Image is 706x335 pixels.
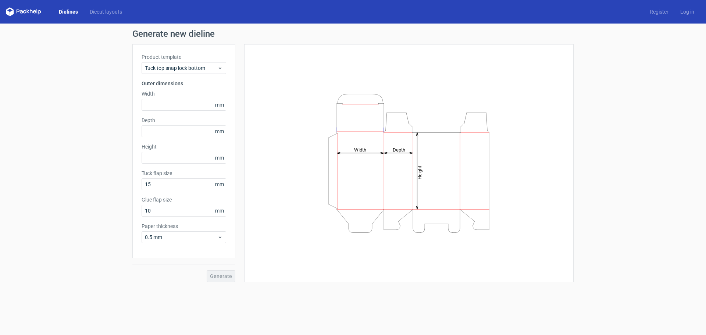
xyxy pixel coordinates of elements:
label: Paper thickness [142,222,226,230]
span: mm [213,179,226,190]
tspan: Height [417,165,422,179]
h3: Outer dimensions [142,80,226,87]
tspan: Width [354,147,366,152]
label: Width [142,90,226,97]
span: Tuck top snap lock bottom [145,64,217,72]
label: Product template [142,53,226,61]
a: Register [644,8,674,15]
span: mm [213,205,226,216]
label: Tuck flap size [142,170,226,177]
a: Dielines [53,8,84,15]
a: Log in [674,8,700,15]
label: Depth [142,117,226,124]
span: mm [213,99,226,110]
h1: Generate new dieline [132,29,574,38]
span: mm [213,126,226,137]
label: Glue flap size [142,196,226,203]
span: 0.5 mm [145,234,217,241]
label: Height [142,143,226,150]
a: Diecut layouts [84,8,128,15]
tspan: Depth [393,147,405,152]
span: mm [213,152,226,163]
